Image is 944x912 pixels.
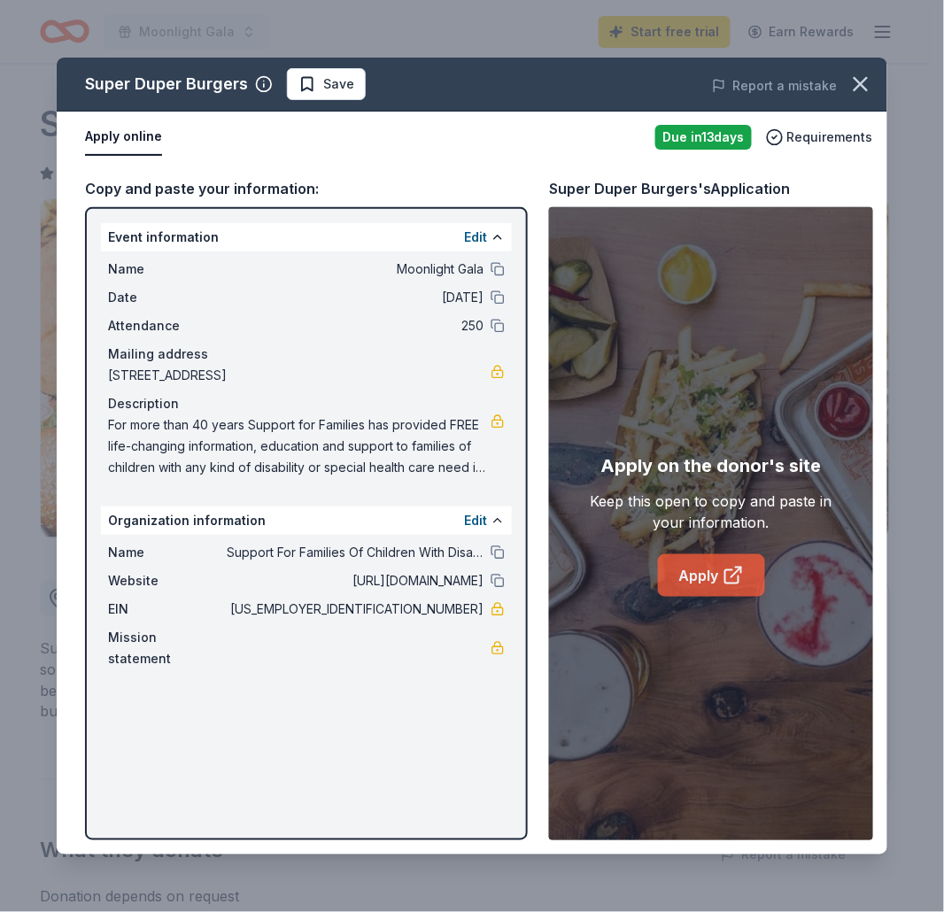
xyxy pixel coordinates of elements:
div: Organization information [101,506,512,535]
button: Save [287,68,366,100]
span: Attendance [108,315,227,336]
span: Name [108,259,227,280]
button: Apply online [85,119,162,156]
button: Edit [464,227,487,248]
span: Name [108,542,227,563]
div: Apply on the donor's site [601,452,822,480]
span: Requirements [787,127,873,148]
a: Apply [658,554,765,597]
div: Event information [101,223,512,251]
div: Super Duper Burgers's Application [549,177,791,200]
div: Copy and paste your information: [85,177,528,200]
span: [US_EMPLOYER_IDENTIFICATION_NUMBER] [227,599,484,620]
div: Due in 13 days [655,125,752,150]
button: Report a mistake [712,75,838,97]
div: Keep this open to copy and paste in your information. [582,491,841,533]
div: Description [108,393,505,414]
span: Website [108,570,227,591]
span: Moonlight Gala [227,259,484,280]
span: [STREET_ADDRESS] [108,365,491,386]
span: Date [108,287,227,308]
span: Mission statement [108,627,227,669]
button: Edit [464,510,487,531]
button: Requirements [766,127,873,148]
span: For more than 40 years Support for Families has provided FREE life-changing information, educatio... [108,414,491,478]
span: Support For Families Of Children With Disabilities [227,542,484,563]
span: 250 [227,315,484,336]
span: EIN [108,599,227,620]
span: [DATE] [227,287,484,308]
span: Save [323,73,354,95]
div: Super Duper Burgers [85,70,248,98]
span: [URL][DOMAIN_NAME] [227,570,484,591]
div: Mailing address [108,344,505,365]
